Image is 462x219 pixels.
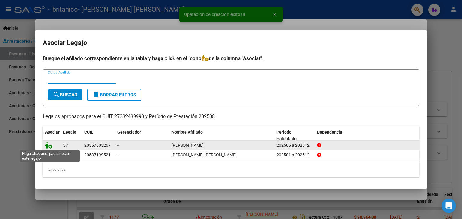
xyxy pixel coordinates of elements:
[117,143,119,148] span: -
[171,130,203,134] span: Nombre Afiliado
[82,126,115,145] datatable-header-cell: CUIL
[63,143,68,148] span: 57
[45,130,60,134] span: Asociar
[84,151,111,158] div: 20537199521
[276,130,297,141] span: Periodo Habilitado
[63,152,68,157] span: 31
[93,91,100,98] mat-icon: delete
[171,143,204,148] span: CHALLU BENJAMIN MATEO
[43,37,419,49] h2: Asociar Legajo
[276,151,312,158] div: 202501 a 202512
[43,55,419,62] h4: Busque el afiliado correspondiente en la tabla y haga click en el ícono de la columna "Asociar".
[84,130,93,134] span: CUIL
[61,126,82,145] datatable-header-cell: Legajo
[43,113,419,121] p: Legajos aprobados para el CUIT 27332439990 y Período de Prestación 202508
[43,126,61,145] datatable-header-cell: Asociar
[171,152,237,157] span: GIL BUSCAGLIA SANTINO MARTIN
[63,130,76,134] span: Legajo
[84,142,111,149] div: 20557605267
[93,92,136,97] span: Borrar Filtros
[53,91,60,98] mat-icon: search
[117,152,119,157] span: -
[117,130,141,134] span: Gerenciador
[87,89,141,101] button: Borrar Filtros
[169,126,274,145] datatable-header-cell: Nombre Afiliado
[315,126,420,145] datatable-header-cell: Dependencia
[48,89,82,100] button: Buscar
[276,142,312,149] div: 202505 a 202512
[53,92,78,97] span: Buscar
[43,162,419,177] div: 2 registros
[442,199,456,213] div: Open Intercom Messenger
[115,126,169,145] datatable-header-cell: Gerenciador
[274,126,315,145] datatable-header-cell: Periodo Habilitado
[317,130,342,134] span: Dependencia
